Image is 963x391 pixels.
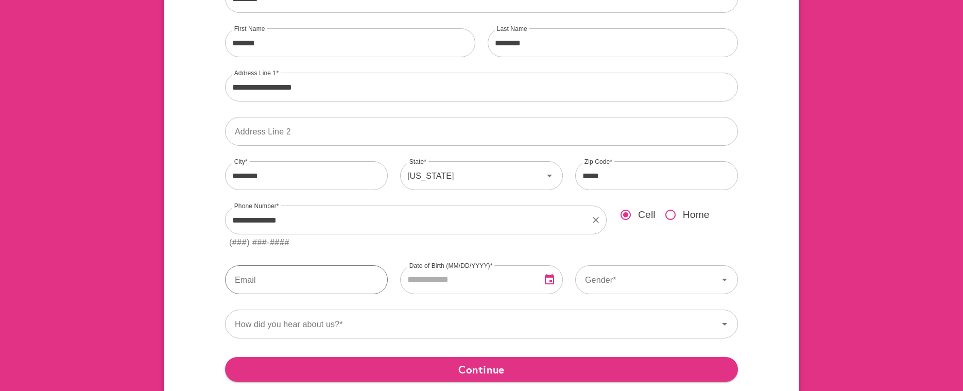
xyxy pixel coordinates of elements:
span: Continue [233,360,730,379]
svg: Icon [718,318,731,330]
svg: Icon [718,274,731,286]
button: Open Date Picker [537,267,562,292]
button: Continue [225,357,738,382]
span: Cell [638,208,656,223]
div: (###) ###-#### [229,236,289,250]
span: Home [683,208,710,223]
div: [US_STATE] [400,161,543,190]
svg: Icon [543,169,556,182]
